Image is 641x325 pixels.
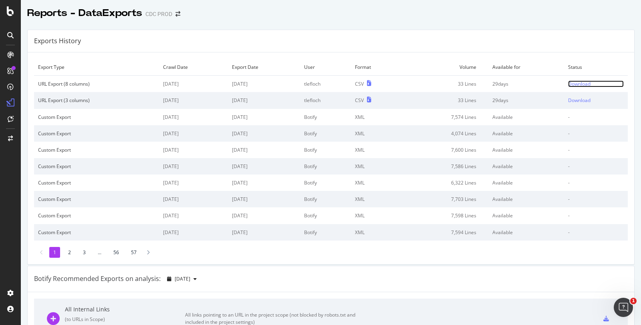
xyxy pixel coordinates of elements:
[564,191,628,207] td: -
[228,59,300,76] td: Export Date
[127,247,141,258] li: 57
[38,163,155,170] div: Custom Export
[564,175,628,191] td: -
[492,229,560,236] div: Available
[159,158,228,175] td: [DATE]
[175,275,190,282] span: 2025 Sep. 12th
[564,125,628,142] td: -
[564,224,628,241] td: -
[300,207,351,224] td: Botify
[564,158,628,175] td: -
[492,146,560,153] div: Available
[402,191,489,207] td: 7,703 Lines
[603,316,609,321] div: csv-export
[159,175,228,191] td: [DATE]
[228,158,300,175] td: [DATE]
[175,11,180,17] div: arrow-right-arrow-left
[159,109,228,125] td: [DATE]
[492,114,560,120] div: Available
[492,130,560,137] div: Available
[402,207,489,224] td: 7,598 Lines
[351,125,402,142] td: XML
[351,224,402,241] td: XML
[34,36,81,46] div: Exports History
[159,142,228,158] td: [DATE]
[488,59,564,76] td: Available for
[402,175,489,191] td: 6,322 Lines
[38,80,155,87] div: URL Export (8 columns)
[228,92,300,108] td: [DATE]
[228,142,300,158] td: [DATE]
[630,298,637,304] span: 1
[564,59,628,76] td: Status
[300,59,351,76] td: User
[94,247,105,258] li: ...
[402,224,489,241] td: 7,594 Lines
[79,247,90,258] li: 3
[300,125,351,142] td: Botify
[49,247,60,258] li: 1
[159,92,228,108] td: [DATE]
[164,273,200,285] button: [DATE]
[38,196,155,203] div: Custom Export
[38,114,155,120] div: Custom Export
[300,76,351,92] td: tlefloch
[64,247,75,258] li: 2
[300,175,351,191] td: Botify
[351,191,402,207] td: XML
[38,229,155,236] div: Custom Export
[351,59,402,76] td: Format
[228,175,300,191] td: [DATE]
[402,59,489,76] td: Volume
[300,92,351,108] td: tlefloch
[65,316,185,323] div: ( to URLs in Scope )
[351,109,402,125] td: XML
[351,142,402,158] td: XML
[228,191,300,207] td: [DATE]
[38,179,155,186] div: Custom Export
[488,92,564,108] td: 29 days
[568,97,624,104] a: Download
[38,212,155,219] div: Custom Export
[38,146,155,153] div: Custom Export
[228,207,300,224] td: [DATE]
[159,125,228,142] td: [DATE]
[355,80,364,87] div: CSV
[564,207,628,224] td: -
[159,191,228,207] td: [DATE]
[492,196,560,203] div: Available
[402,92,489,108] td: 33 Lines
[27,6,142,20] div: Reports - DataExports
[109,247,123,258] li: 56
[402,142,489,158] td: 7,600 Lines
[402,125,489,142] td: 4,074 Lines
[34,274,161,283] div: Botify Recommended Exports on analysis:
[568,97,591,104] div: Download
[300,109,351,125] td: Botify
[300,142,351,158] td: Botify
[38,97,155,104] div: URL Export (3 columns)
[228,109,300,125] td: [DATE]
[568,80,624,87] a: Download
[402,109,489,125] td: 7,574 Lines
[564,109,628,125] td: -
[355,97,364,104] div: CSV
[300,191,351,207] td: Botify
[65,305,185,313] div: All Internal Links
[159,207,228,224] td: [DATE]
[402,76,489,92] td: 33 Lines
[34,59,159,76] td: Export Type
[228,125,300,142] td: [DATE]
[159,76,228,92] td: [DATE]
[159,224,228,241] td: [DATE]
[568,80,591,87] div: Download
[614,298,633,317] iframe: Intercom live chat
[228,224,300,241] td: [DATE]
[351,207,402,224] td: XML
[145,10,172,18] div: CDC PROD
[492,212,560,219] div: Available
[402,158,489,175] td: 7,586 Lines
[38,130,155,137] div: Custom Export
[228,76,300,92] td: [DATE]
[564,142,628,158] td: -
